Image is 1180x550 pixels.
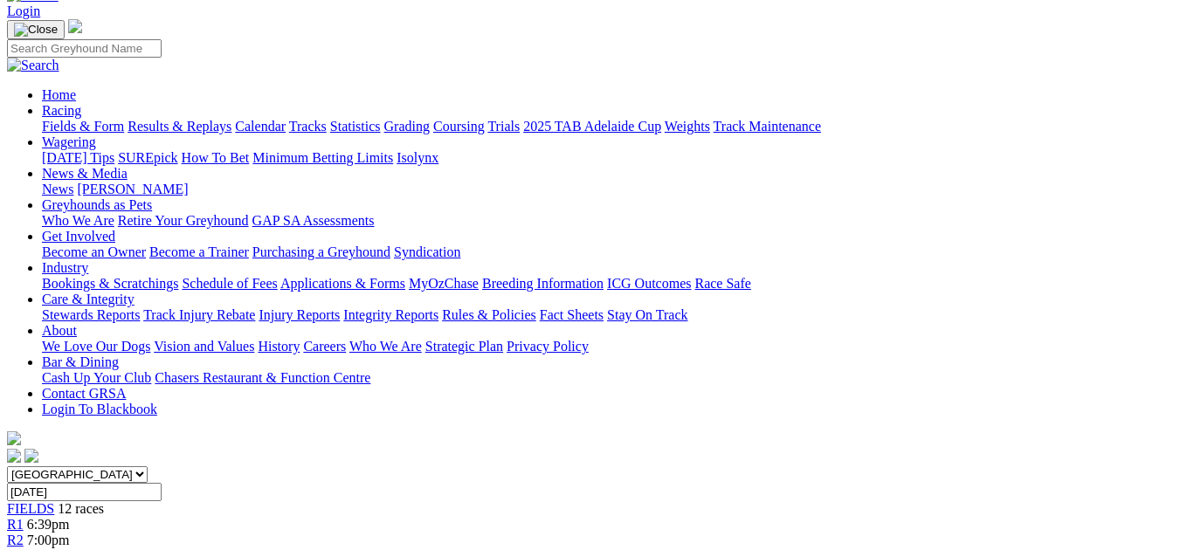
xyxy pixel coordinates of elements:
a: Get Involved [42,229,115,244]
a: Grading [384,119,430,134]
a: Weights [665,119,710,134]
a: Bar & Dining [42,354,119,369]
a: Fields & Form [42,119,124,134]
input: Select date [7,483,162,501]
a: GAP SA Assessments [252,213,375,228]
div: Care & Integrity [42,307,1173,323]
div: Racing [42,119,1173,134]
a: Care & Integrity [42,292,135,306]
a: Retire Your Greyhound [118,213,249,228]
a: Industry [42,260,88,275]
a: ICG Outcomes [607,276,691,291]
span: 6:39pm [27,517,70,532]
a: Schedule of Fees [182,276,277,291]
a: Coursing [433,119,485,134]
img: Close [14,23,58,37]
a: Chasers Restaurant & Function Centre [155,370,370,385]
a: Breeding Information [482,276,604,291]
a: Become an Owner [42,244,146,259]
a: Track Maintenance [714,119,821,134]
a: Purchasing a Greyhound [252,244,390,259]
a: R1 [7,517,24,532]
a: History [258,339,300,354]
a: Track Injury Rebate [143,307,255,322]
a: FIELDS [7,501,54,516]
a: Contact GRSA [42,386,126,401]
a: Bookings & Scratchings [42,276,178,291]
a: Tracks [289,119,327,134]
a: Login To Blackbook [42,402,157,416]
input: Search [7,39,162,58]
a: Who We Are [349,339,422,354]
a: We Love Our Dogs [42,339,150,354]
a: Injury Reports [259,307,340,322]
a: Stay On Track [607,307,687,322]
img: Search [7,58,59,73]
a: Strategic Plan [425,339,503,354]
a: Privacy Policy [507,339,589,354]
a: Integrity Reports [343,307,438,322]
img: logo-grsa-white.png [7,431,21,445]
button: Toggle navigation [7,20,65,39]
span: 7:00pm [27,533,70,547]
div: Industry [42,276,1173,292]
div: Bar & Dining [42,370,1173,386]
a: Applications & Forms [280,276,405,291]
a: Vision and Values [154,339,254,354]
a: Cash Up Your Club [42,370,151,385]
a: R2 [7,533,24,547]
img: facebook.svg [7,449,21,463]
a: SUREpick [118,150,177,165]
a: Racing [42,103,81,118]
a: Race Safe [694,276,750,291]
img: twitter.svg [24,449,38,463]
a: News [42,182,73,196]
a: About [42,323,77,338]
a: News & Media [42,166,128,181]
a: Rules & Policies [442,307,536,322]
a: 2025 TAB Adelaide Cup [523,119,661,134]
a: Login [7,3,40,18]
a: Careers [303,339,346,354]
a: Wagering [42,134,96,149]
img: logo-grsa-white.png [68,19,82,33]
a: Isolynx [397,150,438,165]
a: Home [42,87,76,102]
div: Get Involved [42,244,1173,260]
div: News & Media [42,182,1173,197]
a: [PERSON_NAME] [77,182,188,196]
a: Stewards Reports [42,307,140,322]
div: Greyhounds as Pets [42,213,1173,229]
a: Minimum Betting Limits [252,150,393,165]
a: Results & Replays [128,119,231,134]
span: 12 races [58,501,104,516]
a: Become a Trainer [149,244,249,259]
div: Wagering [42,150,1173,166]
a: Calendar [235,119,286,134]
a: Statistics [330,119,381,134]
a: How To Bet [182,150,250,165]
a: [DATE] Tips [42,150,114,165]
a: Syndication [394,244,460,259]
a: MyOzChase [409,276,479,291]
a: Who We Are [42,213,114,228]
a: Trials [487,119,520,134]
a: Greyhounds as Pets [42,197,152,212]
div: About [42,339,1173,354]
a: Fact Sheets [540,307,604,322]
